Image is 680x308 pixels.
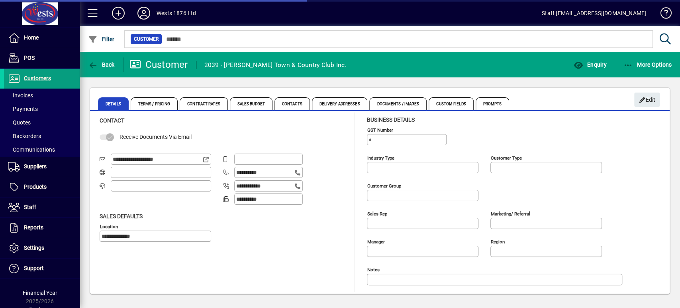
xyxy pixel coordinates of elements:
span: Terms / Pricing [131,97,178,110]
mat-label: GST Number [367,127,393,132]
mat-label: Sales rep [367,211,387,216]
span: Sales defaults [100,213,143,219]
div: Customer [129,58,188,71]
span: Prompts [476,97,510,110]
a: Support [4,259,80,278]
span: POS [24,55,35,61]
a: Settings [4,238,80,258]
a: Reports [4,218,80,238]
a: Home [4,28,80,48]
span: Contract Rates [180,97,227,110]
button: More Options [621,57,674,72]
a: Suppliers [4,157,80,177]
button: Back [86,57,117,72]
mat-label: Marketing/ Referral [491,211,530,216]
app-page-header-button: Back [80,57,123,72]
span: Receive Documents Via Email [120,134,192,140]
span: Staff [24,204,36,210]
button: Profile [131,6,157,20]
div: Wests 1876 Ltd [157,7,196,20]
span: Edit [639,93,656,107]
span: Delivery Addresses [312,97,368,110]
a: Knowledge Base [654,2,670,28]
button: Filter [86,32,117,46]
mat-label: Region [491,239,505,244]
span: Details [98,97,129,110]
a: Backorders [4,129,80,143]
span: Quotes [8,119,31,126]
span: Products [24,184,47,190]
a: Invoices [4,89,80,102]
a: Quotes [4,116,80,129]
span: Documents / Images [369,97,427,110]
mat-label: Customer group [367,183,401,188]
span: Customers [24,75,51,81]
span: Reports [24,224,43,231]
span: Payments [8,106,38,112]
span: Communications [8,146,55,153]
span: Support [24,265,44,271]
span: Settings [24,245,44,251]
div: 2039 - [PERSON_NAME] Town & Country Club Inc. [204,59,347,71]
mat-label: Customer type [491,155,522,160]
span: Suppliers [24,163,47,170]
span: Custom Fields [429,97,473,110]
mat-label: Manager [367,239,385,244]
span: Sales Budget [230,97,272,110]
a: Products [4,177,80,197]
span: Backorders [8,133,41,139]
span: Filter [88,36,115,42]
span: Invoices [8,92,33,99]
a: POS [4,48,80,68]
span: Customer [134,35,159,43]
button: Add [106,6,131,20]
a: Payments [4,102,80,116]
span: Contacts [274,97,310,110]
button: Enquiry [571,57,608,72]
a: Communications [4,143,80,156]
span: Back [88,61,115,68]
span: Financial Year [23,290,57,296]
span: Business details [367,116,415,123]
mat-label: Industry type [367,155,394,160]
span: More Options [623,61,672,68]
span: Enquiry [573,61,606,68]
a: Staff [4,197,80,217]
div: Staff [EMAIL_ADDRESS][DOMAIN_NAME] [542,7,646,20]
button: Edit [634,93,660,107]
mat-label: Notes [367,267,380,272]
span: Contact [100,117,124,124]
span: Home [24,34,39,41]
mat-label: Location [100,223,118,229]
